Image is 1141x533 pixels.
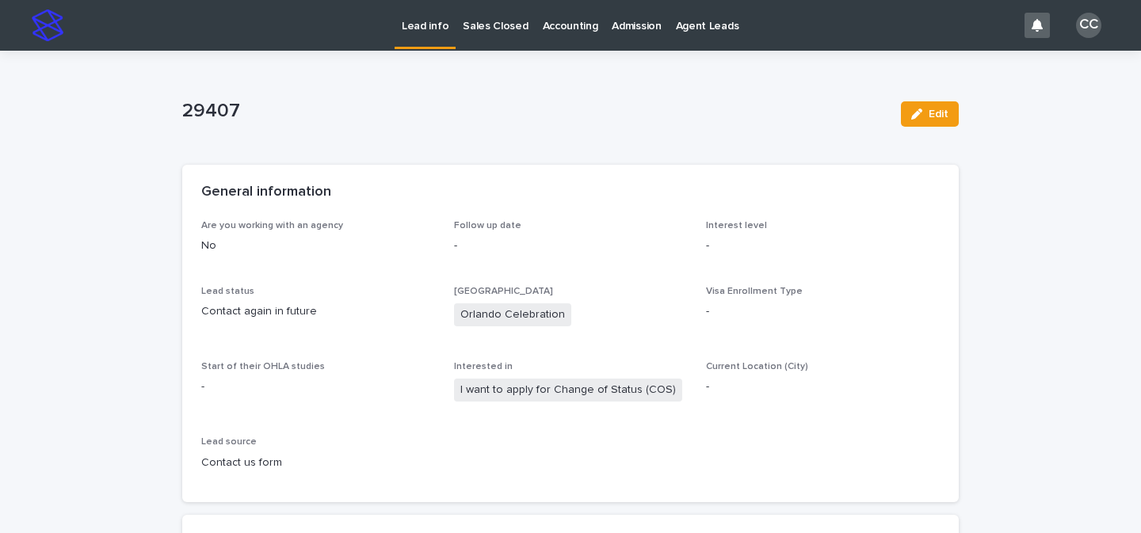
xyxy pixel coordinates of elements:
[706,238,940,254] p: -
[706,303,940,320] p: -
[929,109,948,120] span: Edit
[1076,13,1101,38] div: CC
[454,221,521,230] span: Follow up date
[454,287,553,296] span: [GEOGRAPHIC_DATA]
[32,10,63,41] img: stacker-logo-s-only.png
[706,287,803,296] span: Visa Enrollment Type
[201,221,343,230] span: Are you working with an agency
[706,221,767,230] span: Interest level
[201,455,435,471] p: Contact us form
[182,100,888,123] p: 29407
[201,437,257,447] span: Lead source
[201,303,435,320] p: Contact again in future
[201,379,435,395] p: -
[454,379,682,402] span: I want to apply for Change of Status (COS)
[454,362,513,371] span: Interested in
[201,287,254,296] span: Lead status
[706,379,940,395] p: -
[454,238,688,254] p: -
[201,238,435,254] p: No
[201,362,325,371] span: Start of their OHLA studies
[706,362,808,371] span: Current Location (City)
[454,303,571,326] span: Orlando Celebration
[201,184,331,201] h2: General information
[901,101,959,127] button: Edit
